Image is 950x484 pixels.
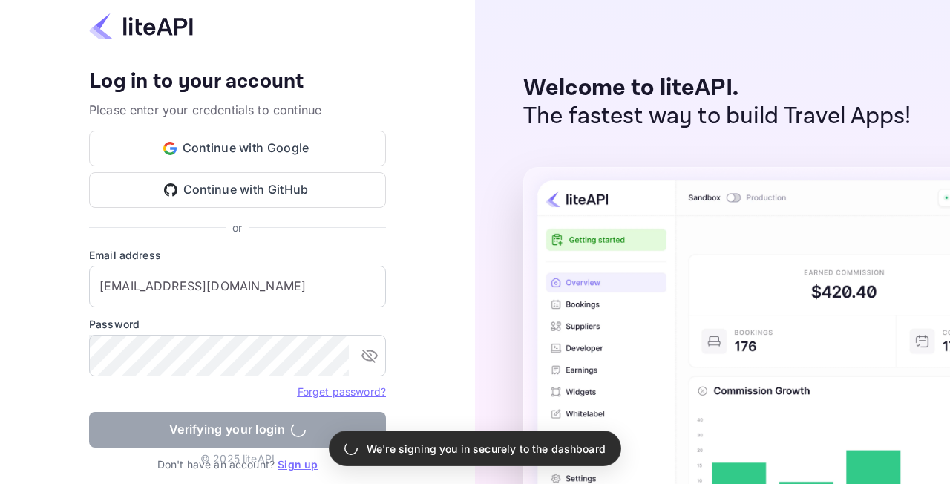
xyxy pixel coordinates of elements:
a: Sign up [278,458,318,471]
p: We're signing you in securely to the dashboard [367,441,606,457]
input: Enter your email address [89,266,386,307]
button: Continue with Google [89,131,386,166]
p: Welcome to liteAPI. [523,74,911,102]
img: liteapi [89,12,193,41]
p: or [232,220,242,235]
button: toggle password visibility [355,341,384,370]
label: Email address [89,247,386,263]
p: © 2025 liteAPI [200,451,275,466]
button: Continue with GitHub [89,172,386,208]
a: Forget password? [298,384,386,399]
a: Forget password? [298,385,386,398]
label: Password [89,316,386,332]
p: The fastest way to build Travel Apps! [523,102,911,131]
p: Don't have an account? [89,457,386,472]
p: Please enter your credentials to continue [89,101,386,119]
h4: Log in to your account [89,69,386,95]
